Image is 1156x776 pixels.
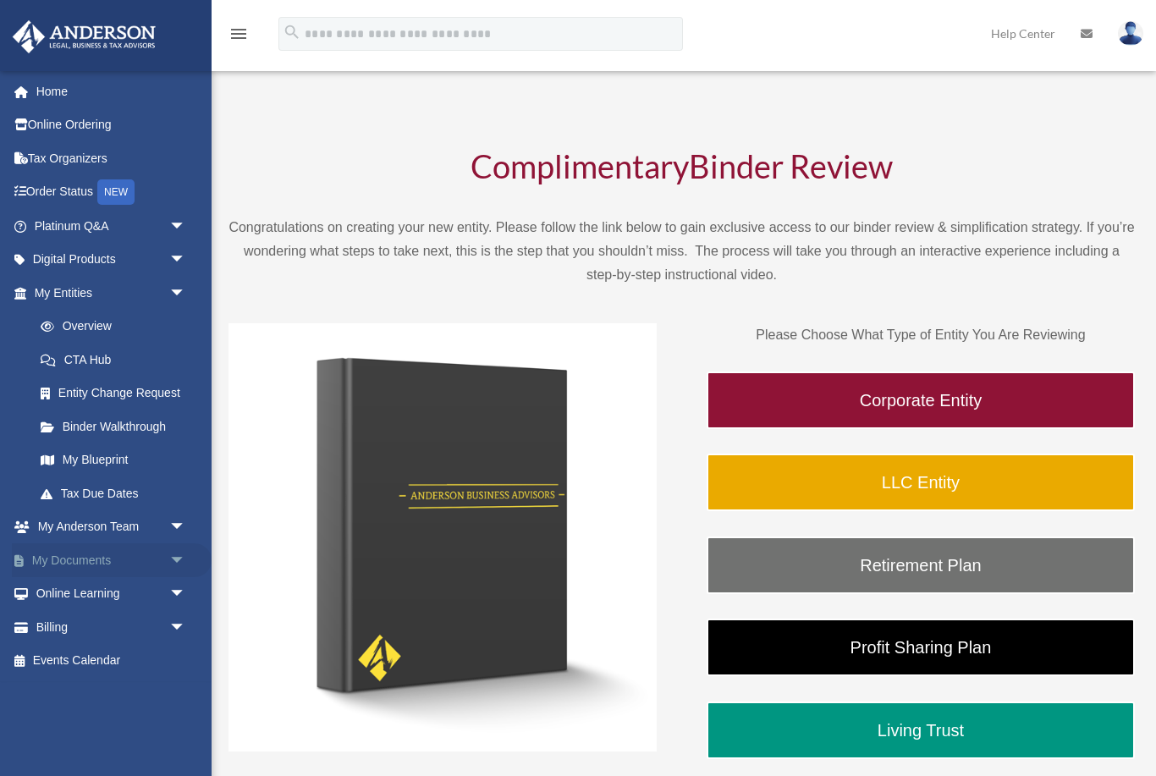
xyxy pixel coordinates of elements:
a: menu [228,30,249,44]
span: arrow_drop_down [169,577,203,612]
p: Please Choose What Type of Entity You Are Reviewing [707,323,1135,347]
a: Profit Sharing Plan [707,619,1135,676]
span: arrow_drop_down [169,510,203,545]
a: Home [12,74,212,108]
a: Order StatusNEW [12,175,212,210]
a: Events Calendar [12,644,212,678]
a: Billingarrow_drop_down [12,610,212,644]
a: My Entitiesarrow_drop_down [12,276,212,310]
i: search [283,23,301,41]
span: arrow_drop_down [169,276,203,311]
i: menu [228,24,249,44]
a: Online Learningarrow_drop_down [12,577,212,611]
span: arrow_drop_down [169,209,203,244]
span: Binder Review [689,146,893,185]
span: arrow_drop_down [169,243,203,278]
a: Living Trust [707,702,1135,759]
a: Platinum Q&Aarrow_drop_down [12,209,212,243]
a: Online Ordering [12,108,212,142]
a: CTA Hub [24,343,212,377]
span: arrow_drop_down [169,610,203,645]
a: Corporate Entity [707,371,1135,429]
a: Binder Walkthrough [24,410,203,443]
a: LLC Entity [707,454,1135,511]
a: My Anderson Teamarrow_drop_down [12,510,212,544]
p: Congratulations on creating your new entity. Please follow the link below to gain exclusive acces... [228,216,1135,287]
a: Overview [24,310,212,344]
a: Digital Productsarrow_drop_down [12,243,212,277]
img: User Pic [1118,21,1143,46]
span: arrow_drop_down [169,543,203,578]
a: Tax Organizers [12,141,212,175]
a: My Documentsarrow_drop_down [12,543,212,577]
img: Anderson Advisors Platinum Portal [8,20,161,53]
a: My Blueprint [24,443,212,477]
a: Tax Due Dates [24,476,212,510]
a: Entity Change Request [24,377,212,410]
span: Complimentary [471,146,689,185]
a: Retirement Plan [707,537,1135,594]
div: NEW [97,179,135,205]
